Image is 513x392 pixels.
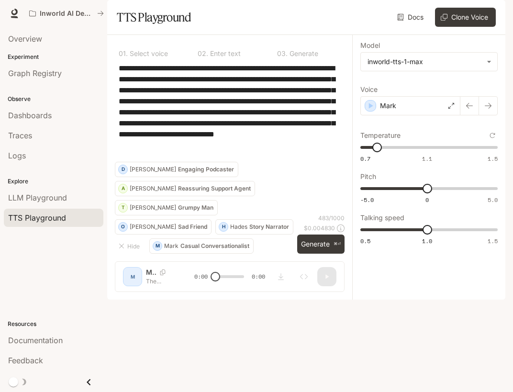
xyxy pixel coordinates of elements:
[215,219,293,235] button: HHadesStory Narrator
[488,237,498,245] span: 1.5
[130,224,176,230] p: [PERSON_NAME]
[115,219,212,235] button: O[PERSON_NAME]Sad Friend
[487,130,498,141] button: Reset to default
[178,224,207,230] p: Sad Friend
[119,162,127,177] div: D
[368,57,482,67] div: inworld-tts-1-max
[360,86,378,93] p: Voice
[128,50,168,57] p: Select voice
[422,237,432,245] span: 1.0
[435,8,496,27] button: Clone Voice
[119,50,128,57] p: 0 1 .
[130,167,176,172] p: [PERSON_NAME]
[360,196,374,204] span: -5.0
[180,243,249,249] p: Casual Conversationalist
[178,186,251,191] p: Reassuring Support Agent
[219,219,228,235] div: H
[334,241,341,247] p: ⌘⏎
[288,50,318,57] p: Generate
[40,10,93,18] p: Inworld AI Demos
[360,155,370,163] span: 0.7
[488,155,498,163] span: 1.5
[361,53,497,71] div: inworld-tts-1-max
[249,224,289,230] p: Story Narrator
[153,238,162,254] div: M
[198,50,208,57] p: 0 2 .
[115,200,218,215] button: T[PERSON_NAME]Grumpy Man
[360,42,380,49] p: Model
[119,181,127,196] div: A
[149,238,254,254] button: MMarkCasual Conversationalist
[178,167,234,172] p: Engaging Podcaster
[304,224,335,232] p: $ 0.004830
[488,196,498,204] span: 5.0
[117,8,191,27] h1: TTS Playground
[360,132,401,139] p: Temperature
[115,181,255,196] button: A[PERSON_NAME]Reassuring Support Agent
[230,224,247,230] p: Hades
[425,196,429,204] span: 0
[360,237,370,245] span: 0.5
[130,186,176,191] p: [PERSON_NAME]
[380,101,396,111] p: Mark
[115,162,238,177] button: D[PERSON_NAME]Engaging Podcaster
[297,235,345,254] button: Generate⌘⏎
[178,205,213,211] p: Grumpy Man
[360,214,404,221] p: Talking speed
[395,8,427,27] a: Docs
[422,155,432,163] span: 1.1
[119,219,127,235] div: O
[164,243,178,249] p: Mark
[130,205,176,211] p: [PERSON_NAME]
[119,200,127,215] div: T
[208,50,241,57] p: Enter text
[360,173,376,180] p: Pitch
[25,4,108,23] button: All workspaces
[277,50,288,57] p: 0 3 .
[115,238,145,254] button: Hide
